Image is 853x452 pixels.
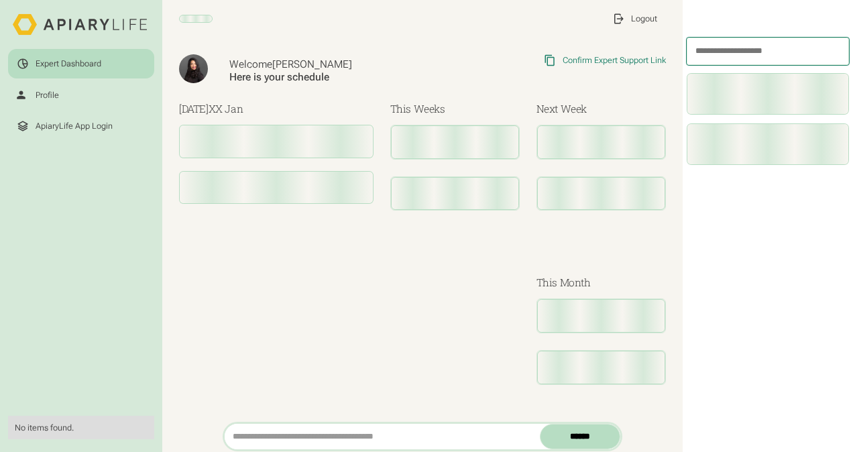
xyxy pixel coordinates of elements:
div: No items found. [15,422,147,433]
a: Profile [8,80,154,109]
div: Confirm Expert Support Link [563,55,666,66]
span: [PERSON_NAME] [272,58,352,70]
h3: This Month [536,275,666,290]
h3: This Weeks [390,101,520,117]
h3: [DATE] [179,101,374,117]
a: Expert Dashboard [8,49,154,78]
div: Profile [36,90,59,101]
div: Expert Dashboard [36,58,101,69]
div: Logout [631,13,657,24]
div: ApiaryLife App Login [36,121,113,131]
h3: Next Week [536,101,666,117]
a: ApiaryLife App Login [8,111,154,140]
a: Logout [604,4,666,33]
div: Here is your schedule [229,71,446,84]
div: Welcome [229,58,446,71]
span: XX Jan [209,102,243,115]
